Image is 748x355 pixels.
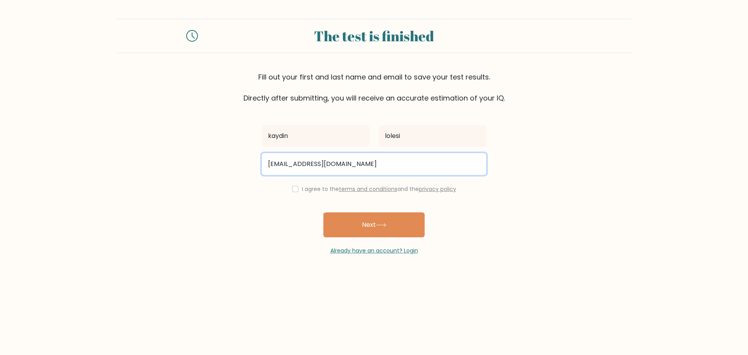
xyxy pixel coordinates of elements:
[419,185,456,193] a: privacy policy
[207,25,541,46] div: The test is finished
[262,125,369,147] input: First name
[379,125,486,147] input: Last name
[262,153,486,175] input: Email
[302,185,456,193] label: I agree to the and the
[330,247,418,254] a: Already have an account? Login
[323,212,425,237] button: Next
[339,185,397,193] a: terms and conditions
[117,72,631,103] div: Fill out your first and last name and email to save your test results. Directly after submitting,...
